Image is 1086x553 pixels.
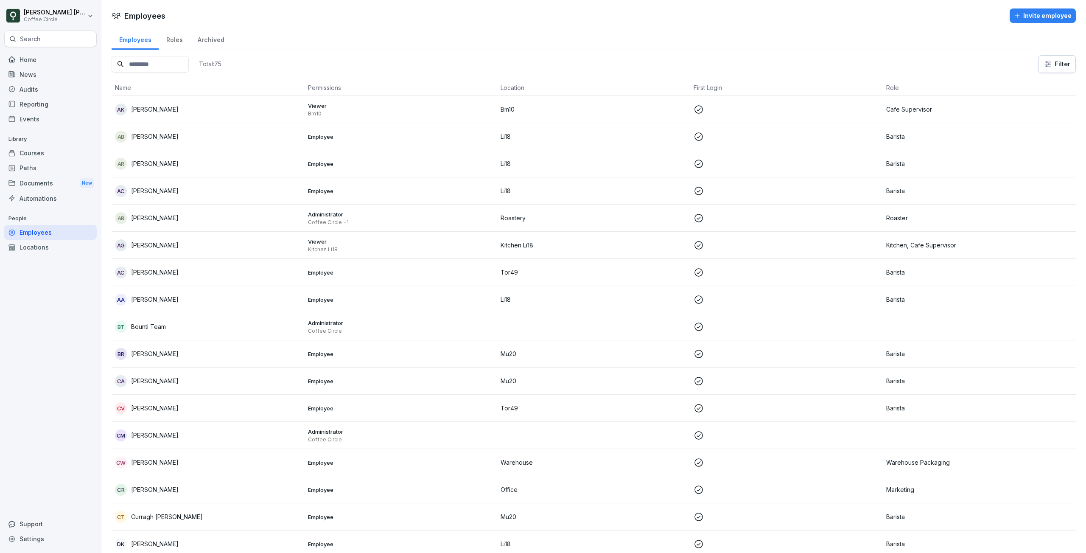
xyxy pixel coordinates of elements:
[308,187,494,195] p: Employee
[886,539,1072,548] p: Barista
[308,350,494,358] p: Employee
[131,186,179,195] p: [PERSON_NAME]
[131,241,179,250] p: [PERSON_NAME]
[1044,60,1070,68] div: Filter
[190,28,232,50] a: Archived
[131,376,179,385] p: [PERSON_NAME]
[131,404,179,413] p: [PERSON_NAME]
[883,80,1076,96] th: Role
[115,294,127,306] div: AA
[501,512,687,521] p: Mu20
[4,132,97,146] p: Library
[886,376,1072,385] p: Barista
[501,159,687,168] p: Li18
[305,80,498,96] th: Permissions
[115,511,127,523] div: CT
[308,540,494,548] p: Employee
[4,531,97,546] div: Settings
[4,82,97,97] a: Audits
[501,539,687,548] p: Li18
[886,213,1072,222] p: Roaster
[886,159,1072,168] p: Barista
[501,213,687,222] p: Roastery
[886,105,1072,114] p: Cafe Supervisor
[886,295,1072,304] p: Barista
[886,512,1072,521] p: Barista
[501,241,687,250] p: Kitchen Li18
[24,9,86,16] p: [PERSON_NAME] [PERSON_NAME]
[501,268,687,277] p: Tor49
[308,296,494,303] p: Employee
[4,225,97,240] a: Employees
[886,268,1072,277] p: Barista
[4,52,97,67] div: Home
[131,132,179,141] p: [PERSON_NAME]
[308,133,494,140] p: Employee
[4,517,97,531] div: Support
[308,211,494,218] p: Administrator
[308,404,494,412] p: Employee
[501,404,687,413] p: Tor49
[115,348,127,360] div: BR
[308,160,494,168] p: Employee
[115,212,127,224] div: AB
[131,512,203,521] p: Curragh [PERSON_NAME]
[308,377,494,385] p: Employee
[80,178,94,188] div: New
[501,376,687,385] p: Mu20
[886,349,1072,358] p: Barista
[308,238,494,245] p: Viewer
[199,60,221,68] p: Total: 75
[115,538,127,550] div: DK
[131,268,179,277] p: [PERSON_NAME]
[501,349,687,358] p: Mu20
[501,458,687,467] p: Warehouse
[1010,8,1076,23] button: Invite employee
[4,67,97,82] a: News
[501,132,687,141] p: Li18
[115,457,127,469] div: CW
[4,160,97,175] div: Paths
[501,485,687,494] p: Office
[308,102,494,109] p: Viewer
[24,17,86,22] p: Coffee Circle
[308,428,494,435] p: Administrator
[308,246,494,253] p: Kitchen Li18
[4,97,97,112] div: Reporting
[690,80,883,96] th: First Login
[4,240,97,255] a: Locations
[115,429,127,441] div: CM
[112,28,159,50] a: Employees
[308,436,494,443] p: Coffee Circle
[4,175,97,191] a: DocumentsNew
[4,191,97,206] a: Automations
[886,485,1072,494] p: Marketing
[4,146,97,160] a: Courses
[159,28,190,50] a: Roles
[115,158,127,170] div: AR
[115,375,127,387] div: CA
[501,105,687,114] p: Bm10
[308,219,494,226] p: Coffee Circle +1
[20,35,41,43] p: Search
[501,186,687,195] p: Li18
[115,131,127,143] div: AB
[4,175,97,191] div: Documents
[886,132,1072,141] p: Barista
[131,458,179,467] p: [PERSON_NAME]
[1038,56,1075,73] button: Filter
[308,486,494,494] p: Employee
[4,112,97,126] a: Events
[308,269,494,276] p: Employee
[131,322,166,331] p: Bounti Team
[131,485,179,494] p: [PERSON_NAME]
[115,321,127,333] div: BT
[886,186,1072,195] p: Barista
[308,513,494,521] p: Employee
